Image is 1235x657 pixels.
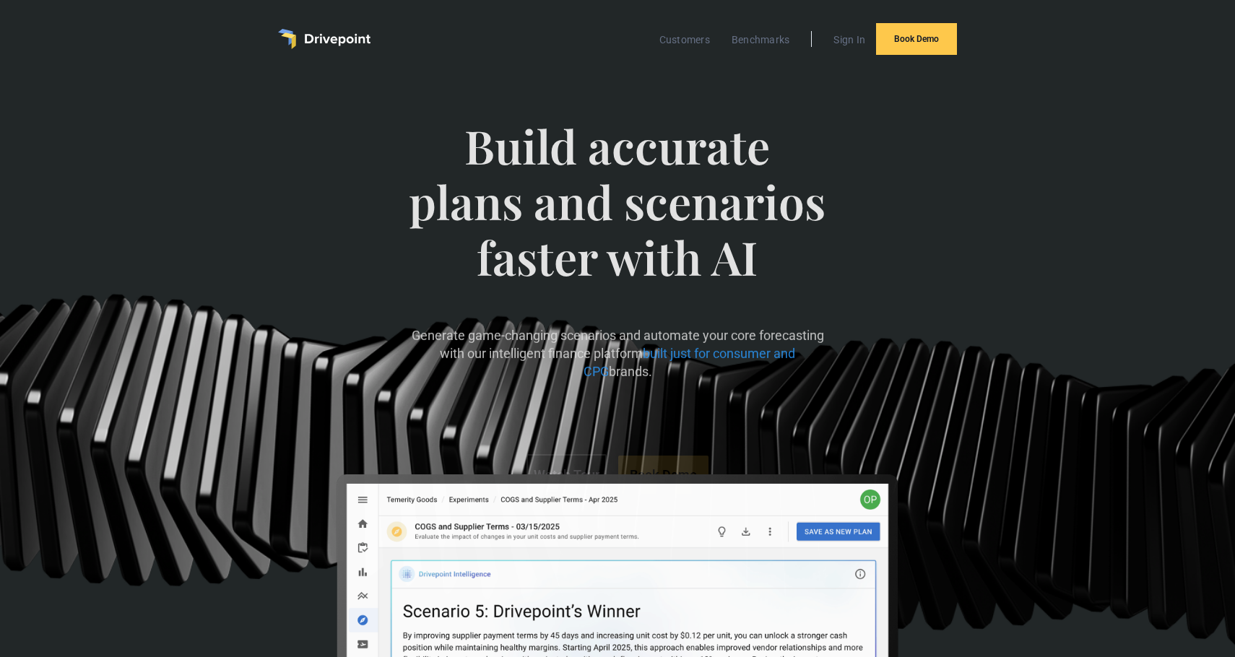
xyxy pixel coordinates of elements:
a: Benchmarks [724,30,797,49]
span: built just for consumer and CPG [583,346,795,379]
a: Book Demo [618,456,708,494]
a: Sign In [826,30,872,49]
a: Watch Tour [526,454,607,495]
span: Build accurate plans and scenarios faster with AI [406,118,830,313]
a: home [278,29,370,49]
a: Book Demo [876,23,957,55]
a: Customers [652,30,717,49]
p: Generate game-changing scenarios and automate your core forecasting with our intelligent finance ... [406,326,830,381]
